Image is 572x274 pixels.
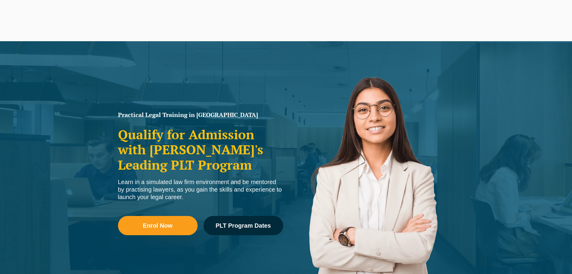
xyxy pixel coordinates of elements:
[118,178,283,201] div: Learn in a simulated law firm environment and be mentored by practising lawyers, as you gain the ...
[204,216,283,235] a: PLT Program Dates
[216,223,271,229] span: PLT Program Dates
[118,112,283,118] h1: Practical Legal Training in [GEOGRAPHIC_DATA]
[118,127,283,172] h2: Qualify for Admission with [PERSON_NAME]'s Leading PLT Program
[143,223,173,229] span: Enrol Now
[118,216,198,235] a: Enrol Now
